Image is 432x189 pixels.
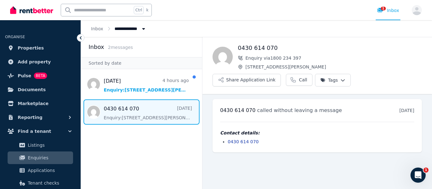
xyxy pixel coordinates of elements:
[5,83,76,96] a: Documents
[34,73,47,79] span: BETA
[28,154,71,162] span: Enquiries
[5,111,76,124] button: Reporting
[213,47,233,67] img: 0430 614 070
[5,56,76,68] a: Add property
[81,57,202,69] div: Sorted by date
[257,107,342,113] span: called without leaving a message
[213,74,281,86] button: Share Application Link
[245,64,422,70] span: [STREET_ADDRESS][PERSON_NAME]
[104,105,192,121] a: 0430 614 070[DATE]Enquiry:[STREET_ADDRESS][PERSON_NAME].
[377,7,399,14] div: Inbox
[91,26,103,31] a: Inbox
[134,6,144,14] span: Ctrl
[410,168,426,183] iframe: Intercom live chat
[18,114,42,121] span: Reporting
[28,167,71,174] span: Applications
[18,44,44,52] span: Properties
[10,5,53,15] img: RentBetter
[220,130,414,136] h4: Contact details:
[286,74,312,86] a: Call
[8,151,73,164] a: Enquiries
[104,77,189,93] a: [DATE]4 hours agoEnquiry:[STREET_ADDRESS][PERSON_NAME].
[108,45,133,50] span: 2 message s
[423,168,429,173] span: 1
[8,164,73,177] a: Applications
[5,69,76,82] a: PulseBETA
[5,42,76,54] a: Properties
[81,20,157,37] nav: Breadcrumb
[381,7,386,10] span: 1
[18,58,51,66] span: Add property
[18,100,48,107] span: Marketplace
[5,125,76,138] button: Find a tenant
[228,139,259,144] a: 0430 614 070
[238,44,422,52] h1: 0430 614 070
[315,74,351,86] button: Tags
[89,43,104,51] h2: Inbox
[5,35,25,39] span: ORGANISE
[28,141,71,149] span: Listings
[8,139,73,151] a: Listings
[320,77,338,83] span: Tags
[28,179,71,187] span: Tenant checks
[299,77,307,83] span: Call
[146,8,148,13] span: k
[5,97,76,110] a: Marketplace
[81,69,202,127] nav: Message list
[220,107,256,113] span: 0430 614 070
[399,108,414,113] time: [DATE]
[18,72,31,80] span: Pulse
[18,86,46,93] span: Documents
[18,127,51,135] span: Find a tenant
[245,55,422,61] span: Enquiry via 1800 234 397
